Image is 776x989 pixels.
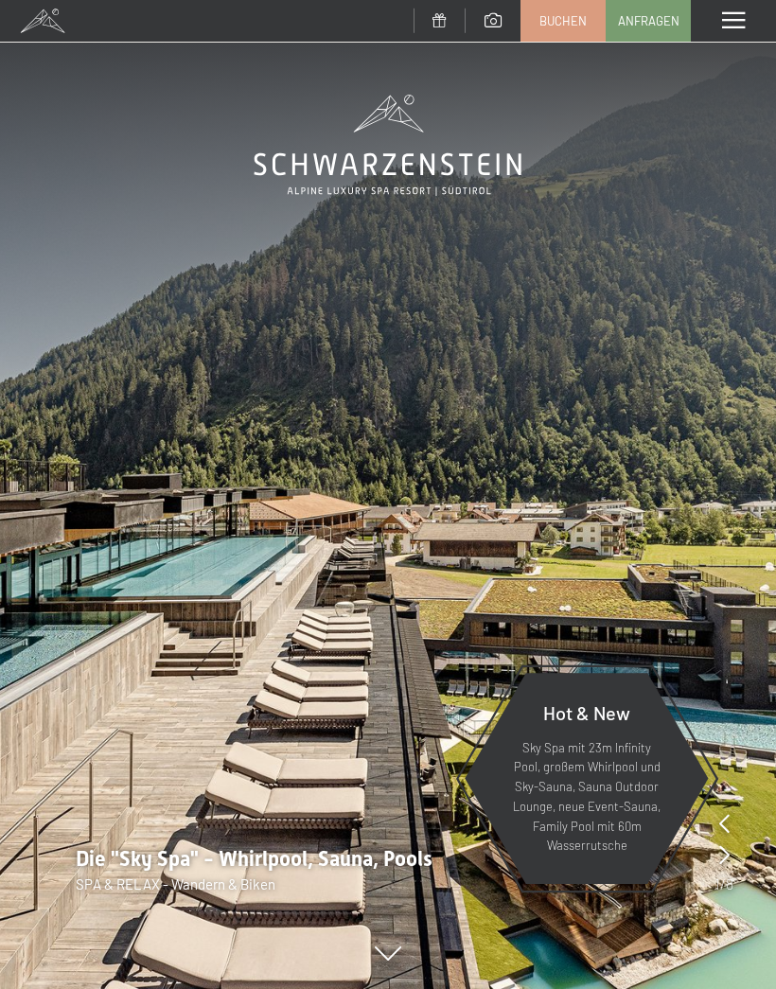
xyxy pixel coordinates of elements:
[76,875,275,892] span: SPA & RELAX - Wandern & Biken
[543,701,630,724] span: Hot & New
[607,1,690,41] a: Anfragen
[726,874,733,894] span: 8
[521,1,605,41] a: Buchen
[464,672,710,885] a: Hot & New Sky Spa mit 23m Infinity Pool, großem Whirlpool und Sky-Sauna, Sauna Outdoor Lounge, ne...
[76,847,432,871] span: Die "Sky Spa" - Whirlpool, Sauna, Pools
[618,12,679,29] span: Anfragen
[714,874,720,894] span: 1
[539,12,587,29] span: Buchen
[720,874,726,894] span: /
[511,738,662,857] p: Sky Spa mit 23m Infinity Pool, großem Whirlpool und Sky-Sauna, Sauna Outdoor Lounge, neue Event-S...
